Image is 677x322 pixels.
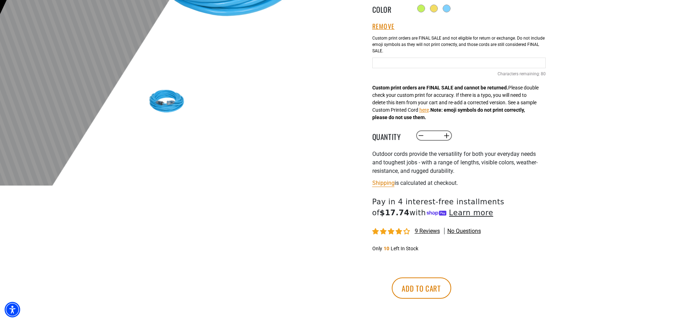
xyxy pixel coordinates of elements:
label: Quantity [372,131,408,140]
button: here [419,106,429,114]
div: is calculated at checkout. [372,178,546,188]
span: No questions [447,227,481,235]
img: Blue [147,81,188,122]
button: Add to cart [392,277,451,299]
input: Blue Cables [372,58,546,68]
span: 4.00 stars [372,228,411,235]
span: 10 [384,246,389,251]
button: Remove [372,23,395,30]
legend: Color [372,4,408,13]
span: Outdoor cords provide the versatility for both your everyday needs and toughest jobs - with a ran... [372,151,538,174]
span: 9 reviews [415,228,440,234]
span: Left In Stock [391,246,418,251]
div: Accessibility Menu [5,302,20,317]
a: Shipping [372,180,395,186]
span: Only [372,246,382,251]
strong: Note: emoji symbols do not print correctly, please do not use them. [372,107,525,120]
span: 80 [541,71,546,77]
span: Characters remaining: [498,71,540,76]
